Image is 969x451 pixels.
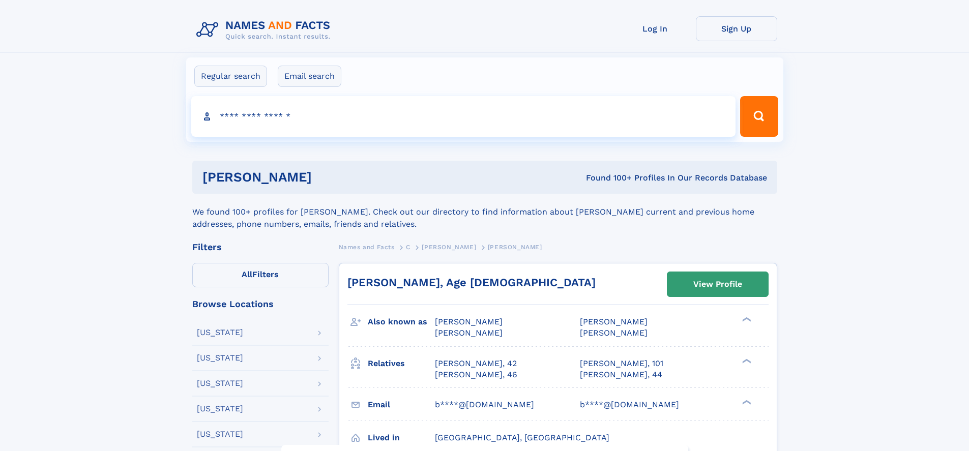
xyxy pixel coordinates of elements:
[435,328,503,338] span: [PERSON_NAME]
[740,399,752,405] div: ❯
[192,299,329,309] div: Browse Locations
[192,243,329,252] div: Filters
[202,171,449,184] h1: [PERSON_NAME]
[422,244,476,251] span: [PERSON_NAME]
[740,316,752,323] div: ❯
[197,379,243,387] div: [US_STATE]
[191,96,736,137] input: search input
[197,430,243,438] div: [US_STATE]
[368,396,435,413] h3: Email
[580,317,648,326] span: [PERSON_NAME]
[368,429,435,446] h3: Lived in
[192,263,329,287] label: Filters
[449,172,767,184] div: Found 100+ Profiles In Our Records Database
[194,66,267,87] label: Regular search
[740,357,752,364] div: ❯
[580,358,663,369] a: [PERSON_NAME], 101
[435,433,609,442] span: [GEOGRAPHIC_DATA], [GEOGRAPHIC_DATA]
[278,66,341,87] label: Email search
[197,405,243,413] div: [US_STATE]
[693,273,742,296] div: View Profile
[696,16,777,41] a: Sign Up
[580,369,662,380] a: [PERSON_NAME], 44
[435,358,517,369] a: [PERSON_NAME], 42
[197,328,243,337] div: [US_STATE]
[406,240,410,253] a: C
[347,276,596,289] a: [PERSON_NAME], Age [DEMOGRAPHIC_DATA]
[192,16,339,44] img: Logo Names and Facts
[667,272,768,296] a: View Profile
[740,96,778,137] button: Search Button
[614,16,696,41] a: Log In
[339,240,395,253] a: Names and Facts
[488,244,542,251] span: [PERSON_NAME]
[580,328,648,338] span: [PERSON_NAME]
[368,355,435,372] h3: Relatives
[435,369,517,380] a: [PERSON_NAME], 46
[368,313,435,330] h3: Also known as
[242,269,252,279] span: All
[197,354,243,362] div: [US_STATE]
[406,244,410,251] span: C
[435,317,503,326] span: [PERSON_NAME]
[192,194,777,230] div: We found 100+ profiles for [PERSON_NAME]. Check out our directory to find information about [PERS...
[422,240,476,253] a: [PERSON_NAME]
